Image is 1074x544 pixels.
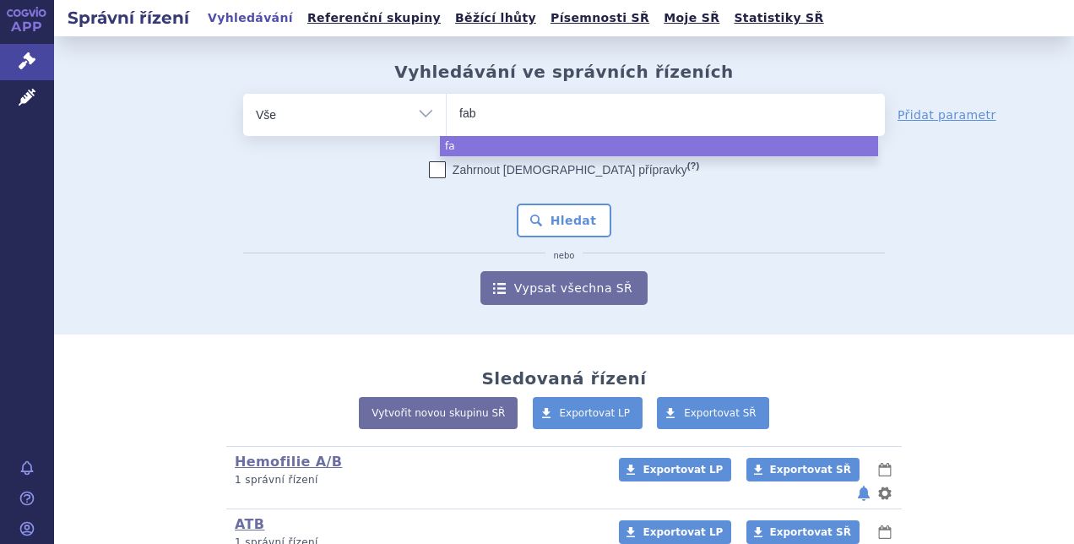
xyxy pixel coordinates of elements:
[876,522,893,542] button: lhůty
[770,464,851,476] span: Exportovat SŘ
[517,204,612,237] button: Hledat
[560,407,631,419] span: Exportovat LP
[684,407,757,419] span: Exportovat SŘ
[876,483,893,503] button: nastavení
[440,136,878,156] li: fa
[898,106,996,123] a: Přidat parametr
[429,161,699,178] label: Zahrnout [DEMOGRAPHIC_DATA] přípravky
[687,160,699,171] abbr: (?)
[450,7,541,30] a: Běžící lhůty
[545,7,654,30] a: Písemnosti SŘ
[619,520,731,544] a: Exportovat LP
[643,464,723,476] span: Exportovat LP
[643,526,723,538] span: Exportovat LP
[481,368,646,389] h2: Sledovaná řízení
[235,454,342,470] a: Hemofilie A/B
[359,397,518,429] a: Vytvořit novou skupinu SŘ
[235,473,597,487] p: 1 správní řízení
[746,458,860,481] a: Exportovat SŘ
[876,460,893,480] button: lhůty
[659,7,724,30] a: Moje SŘ
[235,516,264,532] a: ATB
[533,397,643,429] a: Exportovat LP
[855,483,872,503] button: notifikace
[770,526,851,538] span: Exportovat SŘ
[619,458,731,481] a: Exportovat LP
[729,7,828,30] a: Statistiky SŘ
[394,62,734,82] h2: Vyhledávání ve správních řízeních
[746,520,860,544] a: Exportovat SŘ
[54,6,203,30] h2: Správní řízení
[480,271,648,305] a: Vypsat všechna SŘ
[302,7,446,30] a: Referenční skupiny
[203,7,298,30] a: Vyhledávání
[657,397,769,429] a: Exportovat SŘ
[545,251,583,261] i: nebo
